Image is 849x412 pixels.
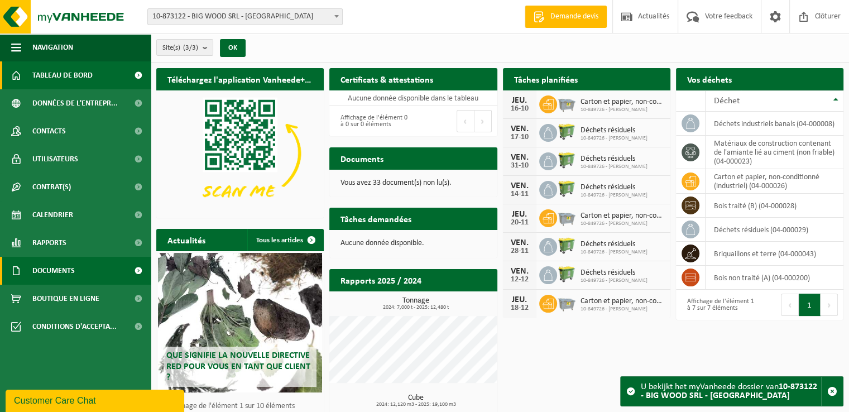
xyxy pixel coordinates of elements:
span: 10-849726 - [PERSON_NAME] [581,249,647,256]
p: Vous avez 33 document(s) non lu(s). [340,179,486,187]
div: Affichage de l'élément 0 à 0 sur 0 éléments [335,109,407,133]
span: Déchets résiduels [581,183,647,192]
span: 10-849726 - [PERSON_NAME] [581,306,665,313]
div: 20-11 [509,219,531,227]
span: Contrat(s) [32,173,71,201]
span: 2024: 7,000 t - 2025: 12,480 t [335,305,497,310]
span: Conditions d'accepta... [32,313,117,341]
div: 28-11 [509,247,531,255]
div: Affichage de l'élément 1 à 7 sur 7 éléments [682,293,754,317]
span: Déchet [714,97,740,106]
div: VEN. [509,124,531,133]
span: Tableau de bord [32,61,93,89]
h2: Tâches planifiées [503,68,589,90]
span: 2024: 12,120 m3 - 2025: 19,100 m3 [335,402,497,408]
td: bois traité (B) (04-000028) [706,194,843,218]
div: VEN. [509,181,531,190]
span: Déchets résiduels [581,269,647,277]
td: matériaux de construction contenant de l'amiante lié au ciment (non friable) (04-000023) [706,136,843,169]
span: Rapports [32,229,66,257]
span: 10-849726 - [PERSON_NAME] [581,107,665,113]
a: Que signifie la nouvelle directive RED pour vous en tant que client ? [158,253,322,392]
h2: Certificats & attestations [329,68,444,90]
div: VEN. [509,153,531,162]
h2: Vos déchets [676,68,743,90]
span: Carton et papier, non-conditionné (industriel) [581,212,665,221]
h2: Documents [329,147,395,169]
div: JEU. [509,210,531,219]
div: JEU. [509,96,531,105]
img: WB-0660-HPE-GN-50 [557,122,576,141]
span: 10-849726 - [PERSON_NAME] [581,164,647,170]
td: déchets industriels banals (04-000008) [706,112,843,136]
div: JEU. [509,295,531,304]
button: Next [821,294,838,316]
span: 10-873122 - BIG WOOD SRL - DONGELBERG [147,8,343,25]
span: Demande devis [548,11,601,22]
span: Documents [32,257,75,285]
span: Que signifie la nouvelle directive RED pour vous en tant que client ? [166,351,310,381]
span: Site(s) [162,40,198,56]
span: Carton et papier, non-conditionné (industriel) [581,98,665,107]
span: 10-849726 - [PERSON_NAME] [581,277,647,284]
img: Download de VHEPlus App [156,90,324,216]
div: VEN. [509,267,531,276]
span: Utilisateurs [32,145,78,173]
img: WB-0660-HPE-GN-50 [557,236,576,255]
a: Tous les articles [247,229,323,251]
button: Previous [457,110,474,132]
span: Calendrier [32,201,73,229]
count: (3/3) [183,44,198,51]
a: Demande devis [525,6,607,28]
button: 1 [799,294,821,316]
img: WB-2500-GAL-GY-01 [557,208,576,227]
button: Next [474,110,492,132]
img: WB-2500-GAL-GY-01 [557,293,576,312]
span: Boutique en ligne [32,285,99,313]
div: 17-10 [509,133,531,141]
span: Données de l'entrepr... [32,89,118,117]
img: WB-0660-HPE-GN-50 [557,179,576,198]
td: déchets résiduels (04-000029) [706,218,843,242]
img: WB-2500-GAL-GY-01 [557,94,576,113]
div: U bekijkt het myVanheede dossier van [641,377,821,406]
h2: Actualités [156,229,217,251]
td: briquaillons et terre (04-000043) [706,242,843,266]
div: 12-12 [509,276,531,284]
button: Previous [781,294,799,316]
strong: 10-873122 - BIG WOOD SRL - [GEOGRAPHIC_DATA] [641,382,817,400]
h2: Tâches demandées [329,208,423,229]
h3: Cube [335,394,497,408]
span: 10-873122 - BIG WOOD SRL - DONGELBERG [148,9,342,25]
span: Déchets résiduels [581,240,647,249]
img: WB-0660-HPE-GN-50 [557,151,576,170]
td: carton et papier, non-conditionné (industriel) (04-000026) [706,169,843,194]
span: Déchets résiduels [581,126,647,135]
div: 18-12 [509,304,531,312]
button: Site(s)(3/3) [156,39,213,56]
span: Navigation [32,33,73,61]
div: 14-11 [509,190,531,198]
h2: Téléchargez l'application Vanheede+ maintenant! [156,68,324,90]
button: OK [220,39,246,57]
p: Aucune donnée disponible. [340,239,486,247]
div: 16-10 [509,105,531,113]
td: bois non traité (A) (04-000200) [706,266,843,290]
p: Affichage de l'élément 1 sur 10 éléments [167,403,318,410]
img: WB-0660-HPE-GN-50 [557,265,576,284]
h3: Tonnage [335,297,497,310]
div: 31-10 [509,162,531,170]
a: Consulter les rapports [400,291,496,313]
td: Aucune donnée disponible dans le tableau [329,90,497,106]
span: Carton et papier, non-conditionné (industriel) [581,297,665,306]
span: 10-849726 - [PERSON_NAME] [581,221,665,227]
span: Déchets résiduels [581,155,647,164]
iframe: chat widget [6,387,186,412]
span: 10-849726 - [PERSON_NAME] [581,192,647,199]
div: VEN. [509,238,531,247]
h2: Rapports 2025 / 2024 [329,269,433,291]
span: 10-849726 - [PERSON_NAME] [581,135,647,142]
span: Contacts [32,117,66,145]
